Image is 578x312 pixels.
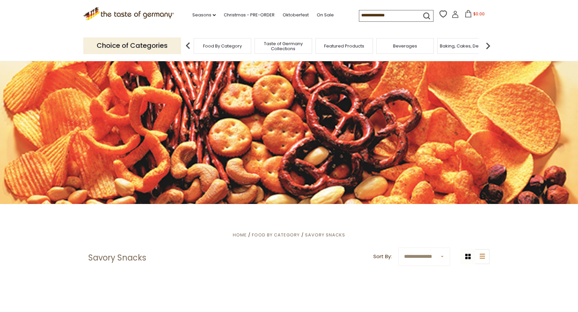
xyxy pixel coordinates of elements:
[224,11,275,19] a: Christmas - PRE-ORDER
[233,232,247,238] a: Home
[283,11,309,19] a: Oktoberfest
[324,43,364,48] a: Featured Products
[181,39,195,53] img: previous arrow
[460,10,489,20] button: $0.00
[481,39,495,53] img: next arrow
[88,253,146,263] h1: Savory Snacks
[203,43,242,48] a: Food By Category
[83,37,181,54] p: Choice of Categories
[305,232,345,238] a: Savory Snacks
[252,232,300,238] a: Food By Category
[393,43,417,48] a: Beverages
[473,11,485,17] span: $0.00
[373,252,392,261] label: Sort By:
[317,11,334,19] a: On Sale
[257,41,310,51] a: Taste of Germany Collections
[440,43,492,48] a: Baking, Cakes, Desserts
[192,11,216,19] a: Seasons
